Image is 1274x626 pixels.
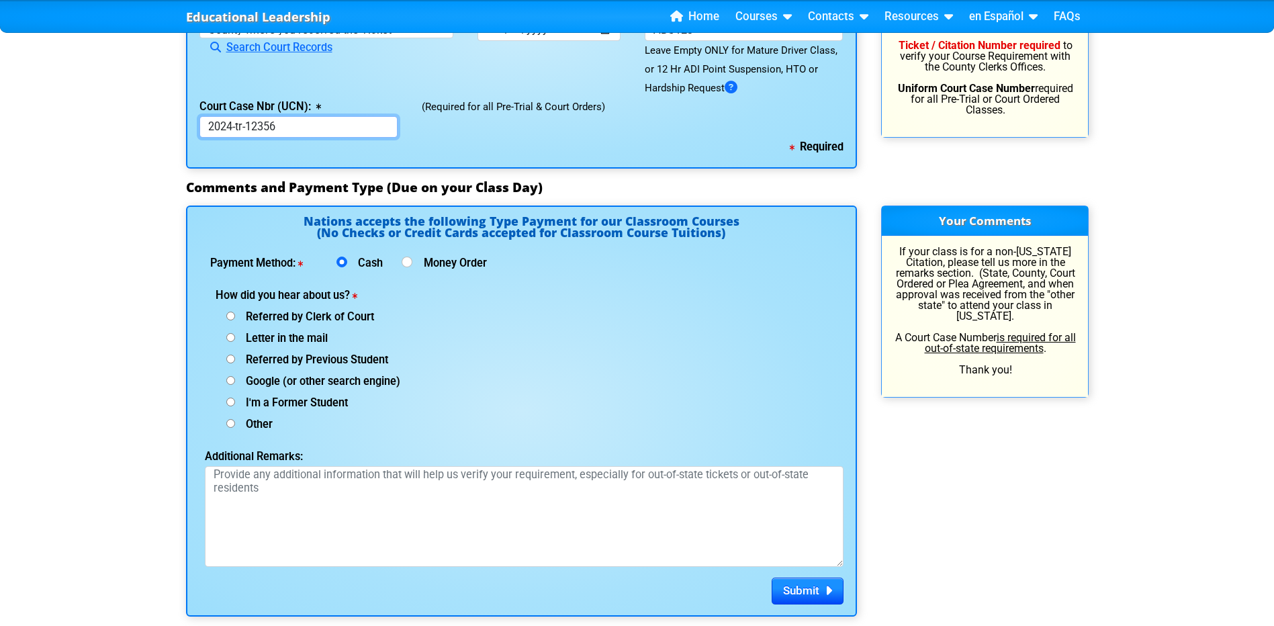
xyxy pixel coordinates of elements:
[186,179,1089,195] h3: Comments and Payment Type (Due on your Class Day)
[803,7,874,27] a: Contacts
[235,310,374,323] span: Referred by Clerk of Court
[205,451,365,462] label: Additional Remarks:
[199,216,844,244] h4: Nations accepts the following Type Payment for our Classroom Courses (No Checks or Credit Cards a...
[964,7,1043,27] a: en Español
[226,312,235,320] input: Referred by Clerk of Court
[199,116,398,138] input: 2024-TR-001234
[226,333,235,342] input: Letter in the mail
[210,258,318,269] label: Payment Method:
[353,258,388,269] label: Cash
[772,578,844,605] button: Submit
[894,247,1076,375] p: If your class is for a non-[US_STATE] Citation, please tell us more in the remarks section. (Stat...
[410,97,855,138] div: (Required for all Pre-Trial & Court Orders)
[925,331,1076,355] u: is required for all out-of-state requirements
[226,355,235,363] input: Referred by Previous Student
[199,41,332,54] a: Search Court Records
[226,376,235,385] input: Google (or other search engine)
[882,206,1088,236] h3: Your Comments
[783,584,819,597] span: Submit
[790,140,844,153] b: Required
[226,419,235,428] input: Other
[235,396,348,409] span: I'm a Former Student
[665,7,725,27] a: Home
[879,7,958,27] a: Resources
[418,258,487,269] label: Money Order
[645,41,844,97] div: Leave Empty ONLY for Mature Driver Class, or 12 Hr ADI Point Suspension, HTO or Hardship Request
[235,353,388,366] span: Referred by Previous Student
[235,418,273,431] span: Other
[1048,7,1086,27] a: FAQs
[235,375,400,388] span: Google (or other search engine)
[199,101,321,112] label: Court Case Nbr (UCN):
[216,290,425,301] label: How did you hear about us?
[186,6,330,28] a: Educational Leadership
[898,82,1035,95] b: Uniform Court Case Number
[899,39,1060,52] b: Ticket / Citation Number required
[226,398,235,406] input: I'm a Former Student
[730,7,797,27] a: Courses
[235,332,328,345] span: Letter in the mail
